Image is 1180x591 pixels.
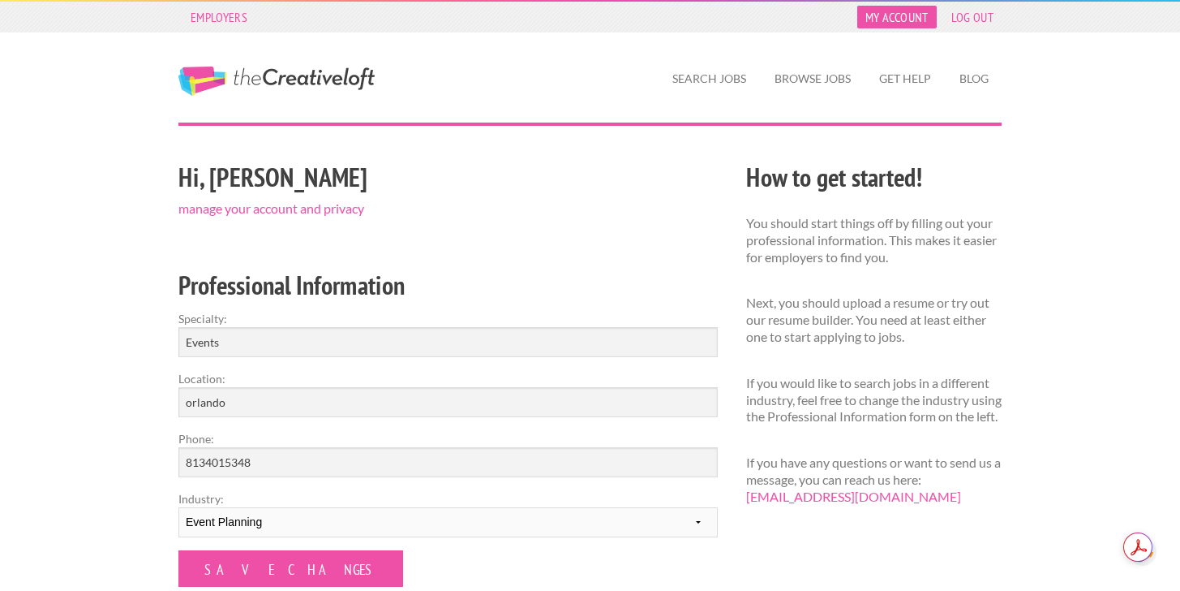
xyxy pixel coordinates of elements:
a: Browse Jobs [762,60,864,97]
p: You should start things off by filling out your professional information. This makes it easier fo... [746,215,1002,265]
p: If you would like to search jobs in a different industry, feel free to change the industry using ... [746,375,1002,425]
input: e.g. New York, NY [178,387,718,417]
h2: How to get started! [746,159,1002,196]
a: [EMAIL_ADDRESS][DOMAIN_NAME] [746,489,961,504]
input: Optional [178,447,718,477]
a: Employers [182,6,255,28]
a: Search Jobs [659,60,759,97]
p: If you have any questions or want to send us a message, you can reach us here: [746,455,1002,505]
a: Blog [946,60,1002,97]
a: Log Out [943,6,1002,28]
h2: Hi, [PERSON_NAME] [178,159,718,196]
input: Save Changes [178,550,403,587]
a: Get Help [866,60,944,97]
label: Industry: [178,490,718,507]
label: Specialty: [178,310,718,327]
label: Location: [178,370,718,387]
a: manage your account and privacy [178,201,364,216]
a: My Account [857,6,937,28]
a: The Creative Loft [178,67,375,96]
label: Phone: [178,430,718,447]
p: Next, you should upload a resume or try out our resume builder. You need at least either one to s... [746,295,1002,345]
h2: Professional Information [178,267,718,304]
